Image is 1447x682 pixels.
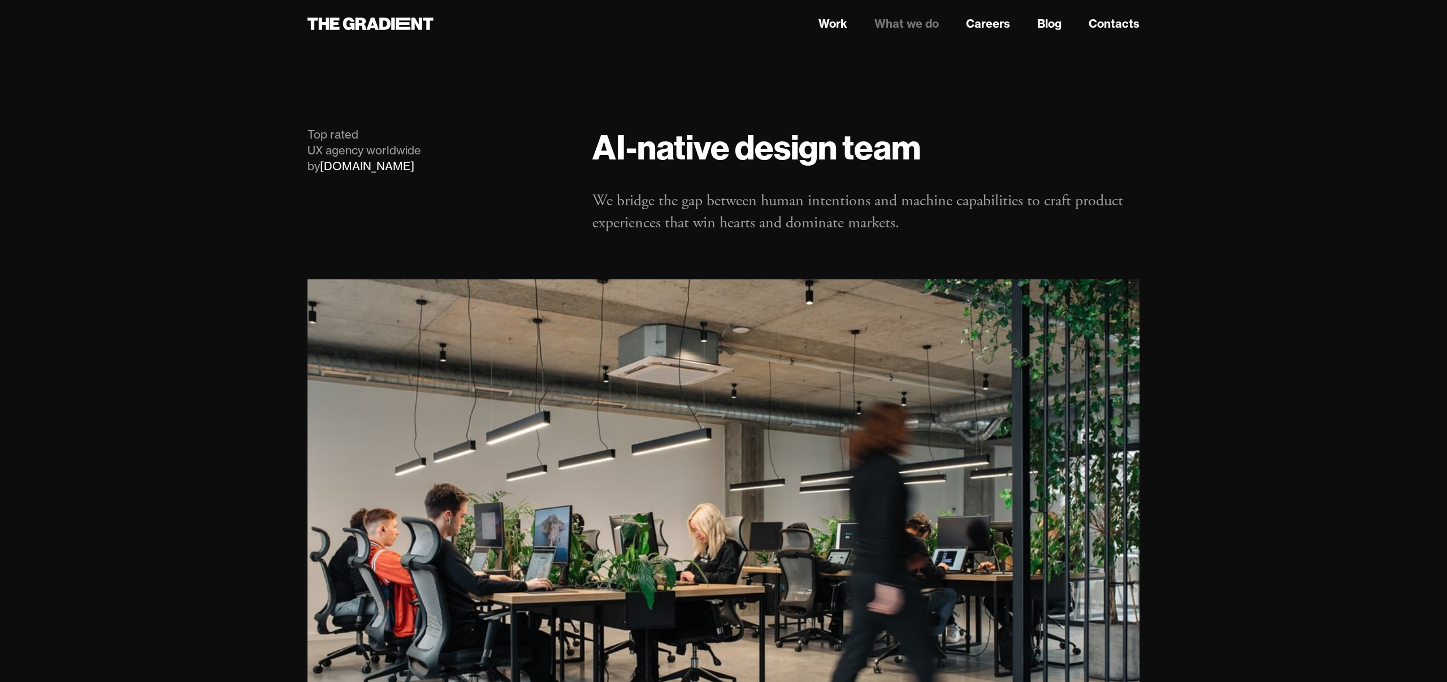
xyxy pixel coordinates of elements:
a: Contacts [1089,15,1140,32]
a: Careers [966,15,1010,32]
a: [DOMAIN_NAME] [320,159,414,173]
h1: AI-native design team [592,127,1140,167]
div: Top rated UX agency worldwide by [307,127,570,174]
a: What we do [874,15,939,32]
a: Blog [1037,15,1062,32]
p: We bridge the gap between human intentions and machine capabilities to craft product experiences ... [592,190,1140,234]
a: Work [818,15,847,32]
